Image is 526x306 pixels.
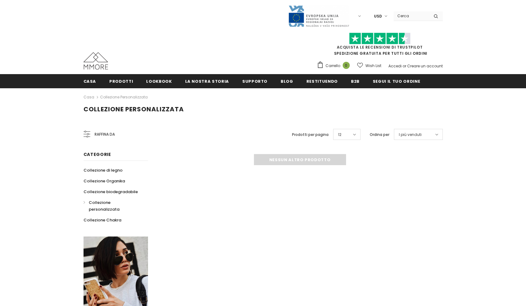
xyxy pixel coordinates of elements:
[185,78,229,84] span: La nostra storia
[84,52,108,70] img: Casi MMORE
[357,60,381,71] a: Wish List
[84,74,96,88] a: Casa
[337,45,423,50] a: Acquista le recensioni di TrustPilot
[95,131,115,138] span: Raffina da
[373,78,420,84] span: Segui il tuo ordine
[242,78,267,84] span: supporto
[146,74,172,88] a: Lookbook
[351,74,360,88] a: B2B
[403,63,406,69] span: or
[281,78,293,84] span: Blog
[373,74,420,88] a: Segui il tuo ordine
[407,63,443,69] a: Creare un account
[84,93,94,101] a: Casa
[338,132,341,138] span: 12
[84,215,121,225] a: Collezione Chakra
[281,74,293,88] a: Blog
[388,63,402,69] a: Accedi
[288,13,349,18] a: Javni Razpis
[349,33,411,45] img: Fidati di Pilot Stars
[84,78,96,84] span: Casa
[84,189,138,195] span: Collezione biodegradabile
[84,151,111,157] span: Categorie
[317,61,353,70] a: Carrello 0
[343,62,350,69] span: 0
[100,94,148,100] a: Collezione personalizzata
[306,78,338,84] span: Restituendo
[84,178,125,184] span: Collezione Organika
[306,74,338,88] a: Restituendo
[288,5,349,27] img: Javni Razpis
[84,167,123,173] span: Collezione di legno
[351,78,360,84] span: B2B
[84,105,184,113] span: Collezione personalizzata
[146,78,172,84] span: Lookbook
[374,13,382,19] span: USD
[109,74,133,88] a: Prodotti
[84,197,141,215] a: Collezione personalizzata
[317,35,443,56] span: SPEDIZIONE GRATUITA PER TUTTI GLI ORDINI
[84,176,125,186] a: Collezione Organika
[109,78,133,84] span: Prodotti
[325,63,340,69] span: Carrello
[84,217,121,223] span: Collezione Chakra
[394,11,429,20] input: Search Site
[292,132,329,138] label: Prodotti per pagina
[84,186,138,197] a: Collezione biodegradabile
[370,132,389,138] label: Ordina per
[89,200,119,212] span: Collezione personalizzata
[84,165,123,176] a: Collezione di legno
[365,63,381,69] span: Wish List
[399,132,422,138] span: I più venduti
[242,74,267,88] a: supporto
[185,74,229,88] a: La nostra storia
